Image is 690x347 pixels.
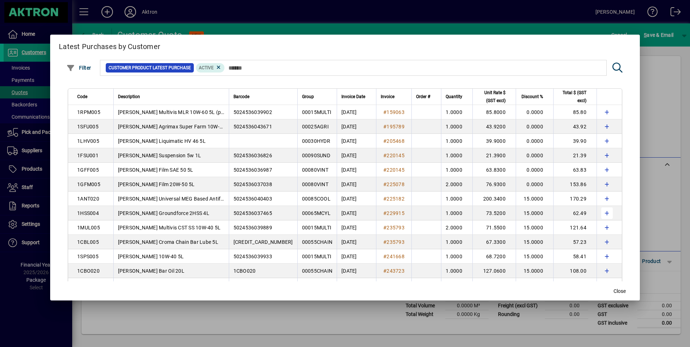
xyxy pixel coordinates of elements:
span: 00015MULTI [302,109,332,115]
td: 21.3900 [472,148,516,163]
a: #205468 [381,137,407,145]
td: 76.98 [553,278,597,293]
td: 1.0000 [441,192,472,206]
td: 153.86 [553,177,597,192]
button: Filter [65,61,93,74]
td: 15.0000 [516,235,553,249]
td: 76.9300 [472,177,516,192]
span: 1FSU001 [77,153,99,158]
td: 1.0000 [441,105,472,119]
span: 241668 [387,254,405,259]
td: 1.0000 [441,134,472,148]
span: Filter [66,65,91,71]
span: [PERSON_NAME] Croma Chain Bar Lube 5L [118,239,218,245]
span: # [383,254,387,259]
span: Group [302,93,314,101]
div: Code [77,93,109,101]
td: 62.49 [553,206,597,220]
span: 1GFM005 [77,181,100,187]
a: #220145 [381,151,407,159]
span: 159063 [387,109,405,115]
td: 85.80 [553,105,597,119]
span: 00025AGRI [302,124,329,129]
td: 1.0000 [441,249,472,264]
span: 1CBO020 [77,268,100,274]
span: # [383,210,387,216]
td: 21.39 [553,148,597,163]
td: [DATE] [337,134,376,148]
td: 43.92 [553,119,597,134]
span: 205468 [387,138,405,144]
span: 00030HYDR [302,138,330,144]
td: [DATE] [337,249,376,264]
span: 1ANT020 [77,196,99,202]
span: 243723 [387,268,405,274]
td: 90.5700 [472,278,516,293]
span: 00015MULTI [302,254,332,259]
span: 220145 [387,167,405,173]
span: 5024536037465 [233,210,272,216]
span: 00080VINT [302,181,328,187]
td: 67.3300 [472,235,516,249]
td: 108.00 [553,264,597,278]
a: #225182 [381,195,407,203]
td: 0.0000 [516,134,553,148]
span: 1HSS004 [77,210,99,216]
span: 1CBO020 [233,268,256,274]
span: 5024536043671 [233,124,272,129]
button: Close [608,285,631,298]
td: 1.0000 [441,264,472,278]
td: [DATE] [337,206,376,220]
td: 0.0000 [516,119,553,134]
span: # [383,153,387,158]
span: 1LHV005 [77,138,99,144]
div: Group [302,93,333,101]
span: 1SFU005 [77,124,99,129]
td: [DATE] [337,119,376,134]
span: [PERSON_NAME] Film 20W-50 5L [118,181,195,187]
span: 5024536036987 [233,167,272,173]
td: 0.0000 [516,105,553,119]
td: 63.8300 [472,163,516,177]
td: 68.7200 [472,249,516,264]
td: 0.0000 [516,163,553,177]
div: Unit Rate $ (GST excl) [477,89,512,105]
span: 1SPS005 [77,254,99,259]
td: 2.0000 [441,177,472,192]
span: Total $ (GST excl) [558,89,586,105]
a: #220145 [381,166,407,174]
span: Invoice Date [341,93,365,101]
td: 63.83 [553,163,597,177]
mat-chip: Product Activation Status: Active [196,63,225,73]
span: 235793 [387,225,405,230]
a: #195789 [381,123,407,131]
span: 5024536037038 [233,181,272,187]
td: 1.0000 [441,278,472,293]
span: Quantity [446,93,462,101]
span: 1CBL005 [77,239,99,245]
span: [PERSON_NAME] Universal MEG Based Antifreeze 20L [118,196,243,202]
a: #229915 [381,209,407,217]
span: [PERSON_NAME] Film SAE 50 5L [118,167,193,173]
span: Discount % [521,93,543,101]
a: #235793 [381,238,407,246]
span: Customer Product Latest Purchase [109,64,191,71]
a: #225078 [381,180,407,188]
td: 0.0000 [516,148,553,163]
span: Code [77,93,87,101]
a: #241668 [381,252,407,260]
span: 5024536039933 [233,254,272,259]
span: # [383,181,387,187]
td: 1.0000 [441,163,472,177]
span: 225182 [387,196,405,202]
span: [PERSON_NAME] Liquimatic HV 46 5L [118,138,206,144]
div: Invoice Date [341,93,372,101]
span: 1MUL005 [77,225,100,230]
h2: Latest Purchases by Customer [50,35,640,56]
td: 15.0000 [516,220,553,235]
span: 220145 [387,153,405,158]
div: Discount % [520,93,550,101]
td: 0.0000 [516,177,553,192]
span: # [383,239,387,245]
span: 225078 [387,181,405,187]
